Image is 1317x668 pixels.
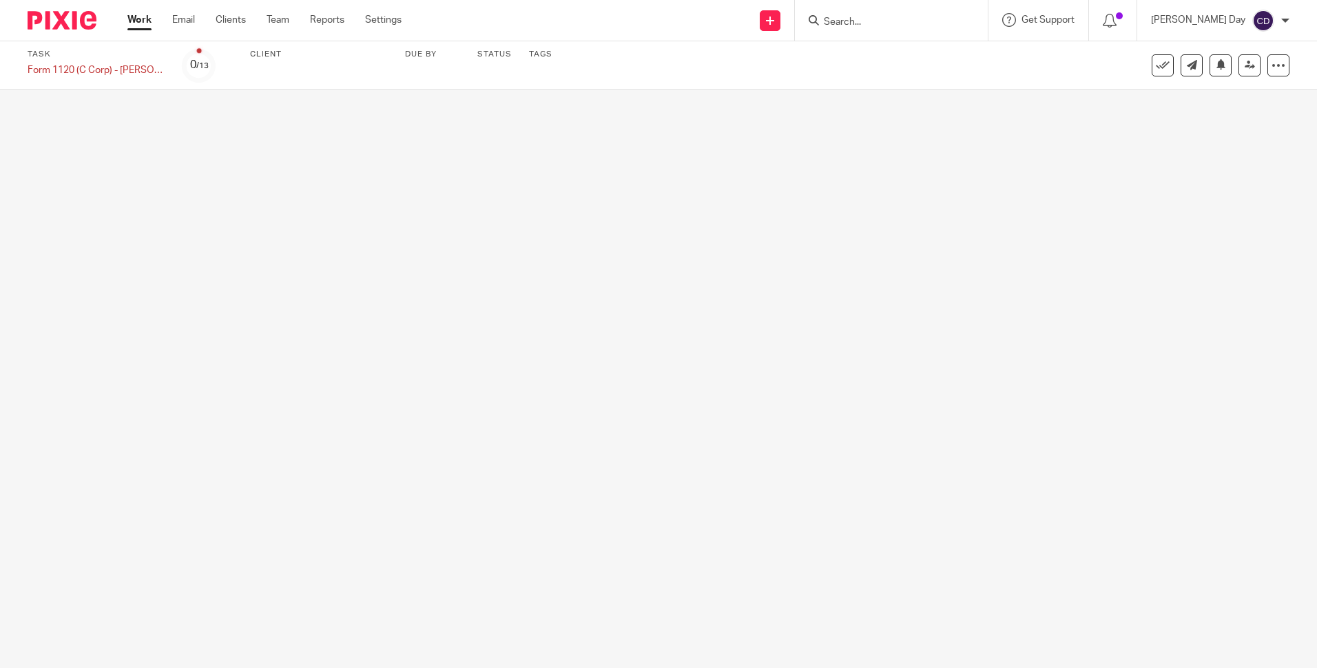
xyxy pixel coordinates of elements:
a: Team [267,13,289,27]
label: Task [28,49,165,60]
img: svg%3E [1252,10,1274,32]
a: Email [172,13,195,27]
a: Clients [216,13,246,27]
span: Get Support [1022,15,1075,25]
div: Form 1120 (C Corp) - [PERSON_NAME] Jewelers [28,63,165,77]
div: Form 1120 (C Corp) - Gray&#39;s Jewelers [28,63,165,77]
div: 0 [190,57,209,73]
label: Tags [529,49,552,60]
label: Status [477,49,512,60]
small: /13 [196,62,209,70]
label: Client [250,49,388,60]
label: Due by [405,49,460,60]
input: Search [822,17,946,29]
a: Settings [365,13,402,27]
a: Reports [310,13,344,27]
a: Work [127,13,152,27]
p: [PERSON_NAME] Day [1151,13,1245,27]
img: Pixie [28,11,96,30]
